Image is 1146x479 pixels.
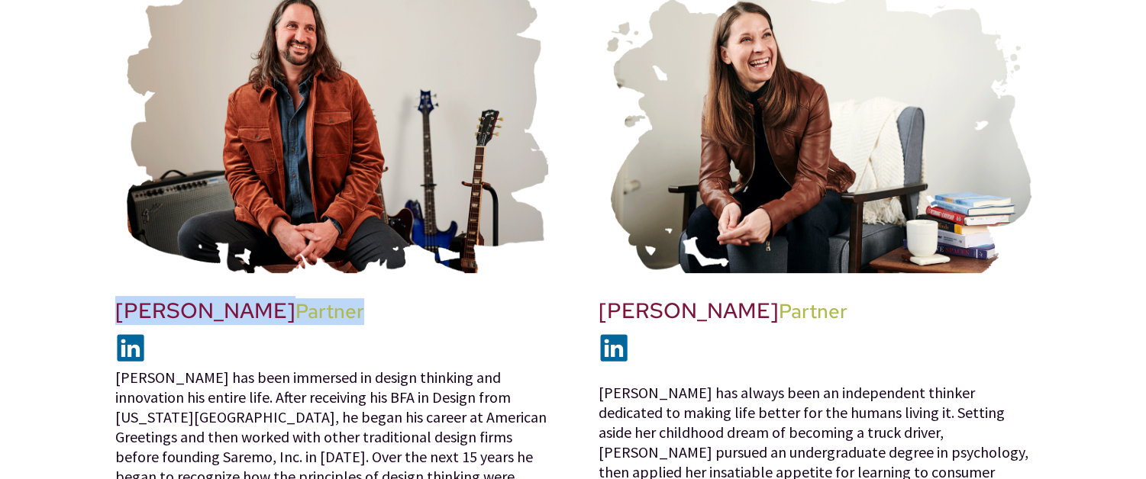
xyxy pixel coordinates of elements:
[295,298,364,324] span: Partner
[779,298,847,324] span: Partner
[599,298,1031,333] h2: [PERSON_NAME]
[115,298,548,333] h2: [PERSON_NAME]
